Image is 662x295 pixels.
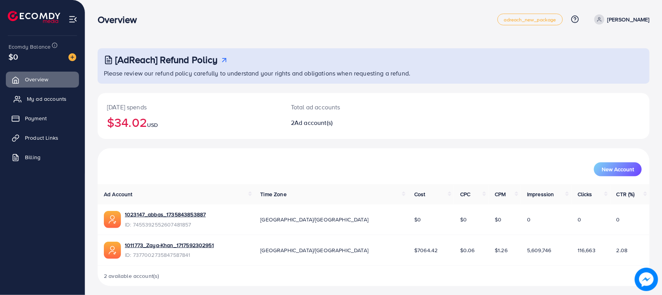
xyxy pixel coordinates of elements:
[504,17,556,22] span: adreach_new_package
[104,211,121,228] img: ic-ads-acc.e4c84228.svg
[107,115,272,130] h2: $34.02
[616,190,635,198] span: CTR (%)
[602,167,634,172] span: New Account
[495,190,506,198] span: CPM
[125,241,214,249] a: 1011773_Zaya-Khan_1717592302951
[9,51,18,62] span: $0
[527,216,531,223] span: 0
[616,246,628,254] span: 2.08
[495,216,501,223] span: $0
[608,15,650,24] p: [PERSON_NAME]
[261,216,369,223] span: [GEOGRAPHIC_DATA]/[GEOGRAPHIC_DATA]
[6,111,79,126] a: Payment
[104,272,159,280] span: 2 available account(s)
[578,246,595,254] span: 116,663
[125,221,206,228] span: ID: 7455392552607481857
[115,54,218,65] h3: [AdReach] Refund Policy
[25,76,48,83] span: Overview
[578,216,581,223] span: 0
[104,242,121,259] img: ic-ads-acc.e4c84228.svg
[9,43,51,51] span: Ecomdy Balance
[8,11,60,23] img: logo
[25,153,40,161] span: Billing
[6,130,79,146] a: Product Links
[147,121,158,129] span: USD
[294,118,333,127] span: Ad account(s)
[414,246,438,254] span: $7064.42
[261,246,369,254] span: [GEOGRAPHIC_DATA]/[GEOGRAPHIC_DATA]
[495,246,508,254] span: $1.26
[25,134,58,142] span: Product Links
[98,14,143,25] h3: Overview
[460,190,470,198] span: CPC
[527,190,554,198] span: Impression
[291,102,410,112] p: Total ad accounts
[291,119,410,126] h2: 2
[107,102,272,112] p: [DATE] spends
[414,190,426,198] span: Cost
[578,190,592,198] span: Clicks
[6,149,79,165] a: Billing
[104,68,645,78] p: Please review our refund policy carefully to understand your rights and obligations when requesti...
[616,216,620,223] span: 0
[68,53,76,61] img: image
[414,216,421,223] span: $0
[68,15,77,24] img: menu
[104,190,133,198] span: Ad Account
[527,246,551,254] span: 5,609,746
[460,216,467,223] span: $0
[125,251,214,259] span: ID: 7377002735847587841
[261,190,287,198] span: Time Zone
[635,268,658,291] img: image
[6,91,79,107] a: My ad accounts
[497,14,563,25] a: adreach_new_package
[594,162,642,176] button: New Account
[460,246,475,254] span: $0.06
[27,95,67,103] span: My ad accounts
[25,114,47,122] span: Payment
[6,72,79,87] a: Overview
[591,14,650,25] a: [PERSON_NAME]
[125,211,206,218] a: 1023147_abbas_1735843853887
